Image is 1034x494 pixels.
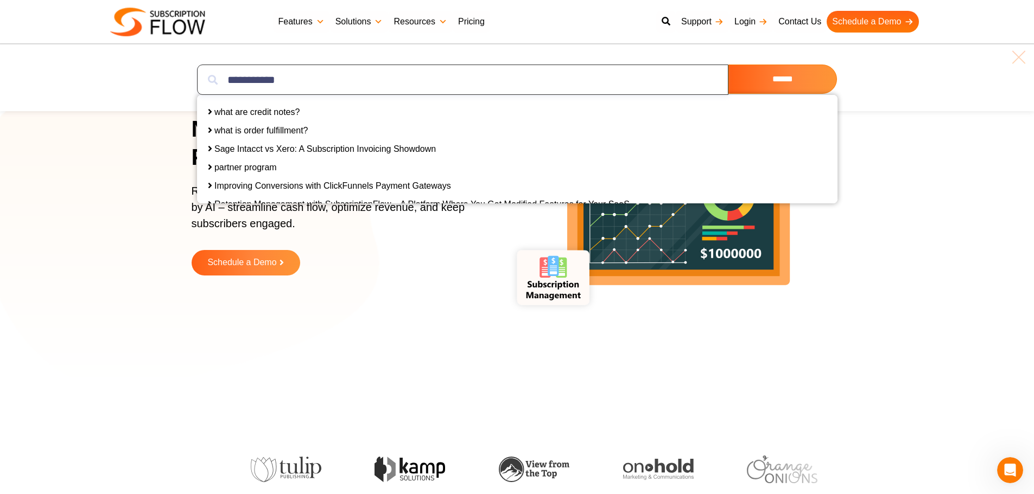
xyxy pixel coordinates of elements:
[330,11,389,33] a: Solutions
[214,181,451,190] a: Improving Conversions with ClickFunnels Payment Gateways
[214,126,308,135] a: what is order fulfillment?
[251,457,321,483] img: tulip-publishing
[214,200,630,209] a: Retention Management with SubscriptionFlow – A Platform Where You Get Modified Features for Your ...
[499,457,569,482] img: view-from-the-top
[214,144,436,153] a: Sage Intacct vs Xero: A Subscription Invoicing Showdown
[192,115,487,172] h1: Next-Gen AI Billing Platform to Power Growth
[192,183,474,242] p: Reimagine billing and subscription orchestration powered by AI – streamline cash flow, optimize r...
[375,457,445,482] img: kamp-solution
[110,8,205,36] img: Subscriptionflow
[623,459,694,480] img: onhold-marketing
[214,107,300,117] a: what are credit notes?
[676,11,729,33] a: Support
[207,258,276,267] span: Schedule a Demo
[192,250,300,275] a: Schedule a Demo
[453,11,490,33] a: Pricing
[997,457,1023,483] iframe: Intercom live chat
[773,11,827,33] a: Contact Us
[827,11,918,33] a: Schedule a Demo
[729,11,773,33] a: Login
[214,163,277,172] a: partner program
[273,11,330,33] a: Features
[388,11,452,33] a: Resources
[747,455,817,483] img: orange-onions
